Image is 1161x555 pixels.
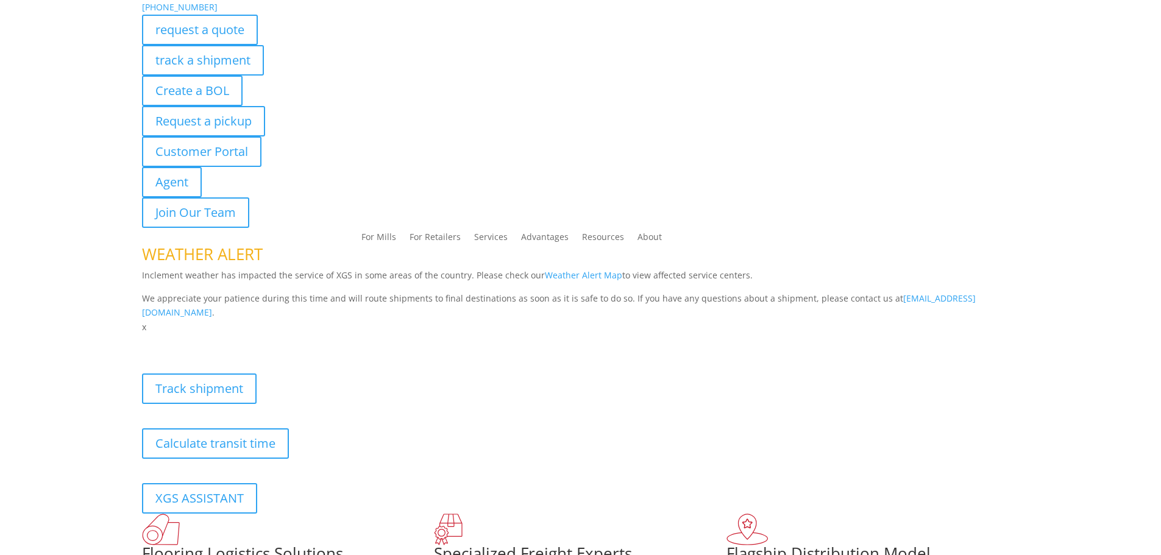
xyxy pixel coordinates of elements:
a: Resources [582,233,624,246]
b: Visibility, transparency, and control for your entire supply chain. [142,336,414,348]
a: Request a pickup [142,106,265,136]
a: track a shipment [142,45,264,76]
a: For Retailers [410,233,461,246]
a: For Mills [361,233,396,246]
a: About [637,233,662,246]
p: x [142,320,1020,334]
span: WEATHER ALERT [142,243,263,265]
p: We appreciate your patience during this time and will route shipments to final destinations as so... [142,291,1020,320]
a: Services [474,233,508,246]
p: Inclement weather has impacted the service of XGS in some areas of the country. Please check our ... [142,268,1020,291]
a: [PHONE_NUMBER] [142,1,218,13]
a: Weather Alert Map [545,269,622,281]
a: Customer Portal [142,136,261,167]
a: XGS ASSISTANT [142,483,257,514]
a: Track shipment [142,373,257,404]
img: xgs-icon-total-supply-chain-intelligence-red [142,514,180,545]
a: Advantages [521,233,569,246]
img: xgs-icon-focused-on-flooring-red [434,514,463,545]
a: Calculate transit time [142,428,289,459]
a: request a quote [142,15,258,45]
img: xgs-icon-flagship-distribution-model-red [726,514,769,545]
a: Create a BOL [142,76,243,106]
a: Agent [142,167,202,197]
a: Join Our Team [142,197,249,228]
